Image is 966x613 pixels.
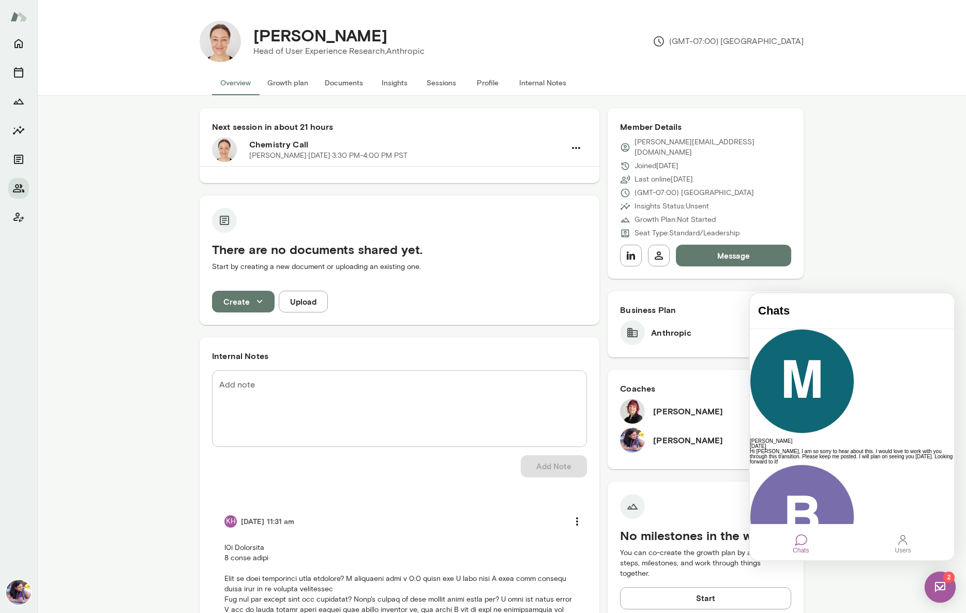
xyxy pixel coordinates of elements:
img: Aradhana Goel [6,580,31,605]
button: Insights [371,70,418,95]
button: more [566,511,588,532]
button: Home [8,33,29,54]
button: Message [676,245,791,266]
p: Joined [DATE] [635,161,678,171]
button: Create [212,291,275,312]
h6: [PERSON_NAME] [653,405,723,417]
p: (GMT-07:00) [GEOGRAPHIC_DATA] [653,35,804,48]
div: Chats [43,253,59,260]
p: Head of User Experience Research, Anthropic [253,45,425,57]
h6: Member Details [620,121,791,133]
div: Users [147,241,159,253]
button: Overview [212,70,259,95]
button: Insights [8,120,29,141]
button: Documents [8,149,29,170]
h5: There are no documents shared yet. [212,241,587,258]
button: Start [620,587,791,609]
button: Sessions [418,70,464,95]
img: Mento [10,7,27,26]
button: Internal Notes [511,70,575,95]
button: Growth Plan [8,91,29,112]
button: Members [8,178,29,199]
p: You can co-create the growth plan by adding steps, milestones, and work through things together. [620,548,791,579]
img: Jane Leibrock [200,21,241,62]
h6: Anthropic [651,326,691,339]
p: [PERSON_NAME] · [DATE] · 3:30 PM-4:00 PM PST [249,151,407,161]
h4: [PERSON_NAME] [253,25,387,45]
p: [PERSON_NAME][EMAIL_ADDRESS][DOMAIN_NAME] [635,137,791,158]
h6: Chemistry Call [249,138,565,151]
h6: Business Plan [620,304,791,316]
h6: Next session in about 21 hours [212,121,587,133]
p: Seat Type: Standard/Leadership [635,228,739,238]
h6: Internal Notes [212,350,587,362]
h4: Chats [8,11,196,24]
h6: [PERSON_NAME] [653,434,723,446]
button: Growth plan [259,70,316,95]
img: Leigh Allen-Arredondo [620,399,645,424]
h5: No milestones in the works [620,527,791,544]
p: Start by creating a new document or uploading an existing one. [212,262,587,272]
h6: Coaches [620,382,791,395]
h6: [DATE] 11:31 am [241,516,295,527]
p: Growth Plan: Not Started [635,215,716,225]
button: Sessions [8,62,29,83]
div: KH [224,515,237,528]
button: Profile [464,70,511,95]
img: Aradhana Goel [620,428,645,453]
button: Documents [316,70,371,95]
p: Last online [DATE] [635,174,693,185]
button: Upload [279,291,328,312]
p: (GMT-07:00) [GEOGRAPHIC_DATA] [635,188,754,198]
div: Chats [45,241,57,253]
button: Client app [8,207,29,228]
p: Insights Status: Unsent [635,201,709,212]
div: Users [145,253,161,260]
